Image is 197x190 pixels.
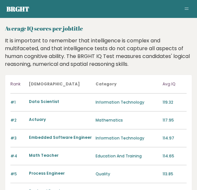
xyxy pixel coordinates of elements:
h2: Average IQ scores per jobtitle [5,24,192,33]
a: Process Engineer [29,170,65,176]
a: Brght [7,5,29,13]
p: Education And Training [96,153,158,159]
p: 114.97 [163,135,187,141]
p: Information Technology [96,99,158,105]
p: #3 [10,135,25,141]
p: 113.85 [163,171,187,177]
b: Category [96,81,117,87]
b: [DEMOGRAPHIC_DATA] [29,81,80,87]
p: #5 [10,171,25,177]
a: Embedded Software Engineer [29,135,92,140]
p: Quality [96,171,158,177]
p: Rank [10,80,25,88]
p: #4 [10,153,25,159]
p: 119.32 [163,99,187,105]
p: Mathematics [96,117,158,123]
a: Actuary [29,117,46,122]
p: Avg IQ [163,80,187,88]
p: Information Technology [96,135,158,141]
p: 117.95 [163,117,187,123]
a: Math Teacher [29,153,59,158]
button: Toggle navigation [183,5,190,13]
p: #2 [10,117,25,123]
p: #1 [10,99,25,105]
a: Data Scientist [29,99,59,104]
div: It is important to remember that intelligence is complex and multifaceted, and that intelligence ... [3,37,195,68]
p: 114.65 [163,153,187,159]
